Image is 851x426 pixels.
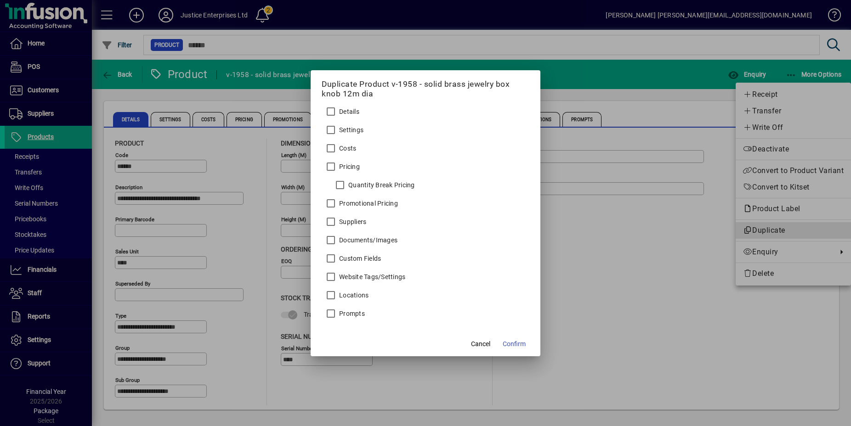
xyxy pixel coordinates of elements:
h5: Duplicate Product v-1958 - solid brass jewelry box knob 12m dia [322,79,529,99]
label: Quantity Break Pricing [346,180,415,190]
button: Cancel [466,336,495,353]
label: Settings [337,125,363,135]
button: Confirm [499,336,529,353]
label: Promotional Pricing [337,199,398,208]
label: Custom Fields [337,254,381,263]
label: Prompts [337,309,365,318]
span: Confirm [503,339,526,349]
label: Pricing [337,162,360,171]
label: Locations [337,291,369,300]
label: Details [337,107,359,116]
label: Website Tags/Settings [337,272,405,281]
span: Cancel [471,339,490,349]
label: Suppliers [337,217,366,226]
label: Costs [337,144,356,153]
label: Documents/Images [337,235,397,245]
